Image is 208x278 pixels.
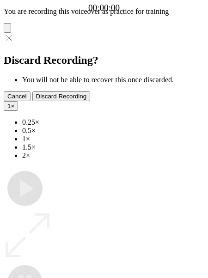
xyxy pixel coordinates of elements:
button: Discard Recording [32,91,91,101]
span: 1 [7,103,11,109]
li: 0.25× [22,118,204,127]
button: 1× [4,101,18,111]
li: 0.5× [22,127,204,135]
li: 1.5× [22,143,204,151]
button: Cancel [4,91,31,101]
p: You are recording this voiceover as practice for training [4,7,204,16]
a: 00:00:00 [88,3,120,13]
li: 2× [22,151,204,160]
h2: Discard Recording? [4,54,204,66]
li: 1× [22,135,204,143]
li: You will not be able to recover this once discarded. [22,76,204,84]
